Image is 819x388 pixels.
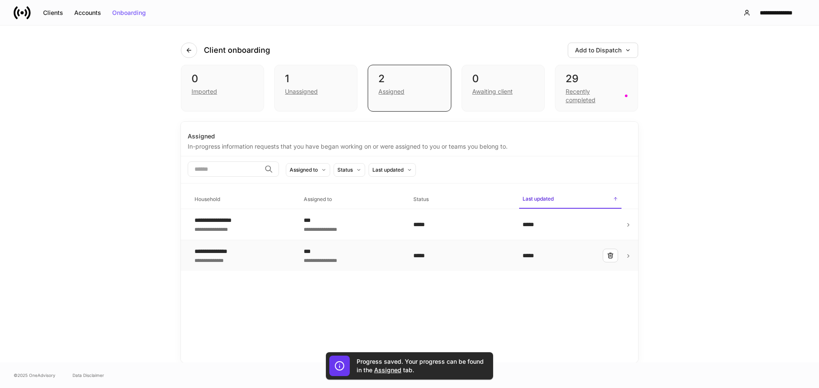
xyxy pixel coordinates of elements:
[368,65,451,112] div: 2Assigned
[191,191,293,208] span: Household
[523,195,554,203] h6: Last updated
[285,87,318,96] div: Unassigned
[378,72,440,86] div: 2
[195,195,220,203] h6: Household
[290,166,318,174] div: Assigned to
[188,141,631,151] div: In-progress information requests that you have began working on or were assigned to you or teams ...
[337,166,353,174] div: Status
[357,357,485,374] h5: Progress saved. Your progress can be found in the tab.
[410,191,512,208] span: Status
[43,10,63,16] div: Clients
[304,195,332,203] h6: Assigned to
[519,190,622,209] span: Last updated
[568,43,638,58] button: Add to Dispatch
[378,87,404,96] div: Assigned
[38,6,69,20] button: Clients
[107,6,151,20] button: Onboarding
[369,163,416,177] button: Last updated
[204,45,270,55] h4: Client onboarding
[274,65,357,112] div: 1Unassigned
[192,87,217,96] div: Imported
[413,195,429,203] h6: Status
[192,72,253,86] div: 0
[566,72,627,86] div: 29
[69,6,107,20] button: Accounts
[472,72,534,86] div: 0
[575,47,631,53] div: Add to Dispatch
[14,372,55,379] span: © 2025 OneAdvisory
[374,366,401,374] a: Assigned
[472,87,513,96] div: Awaiting client
[112,10,146,16] div: Onboarding
[555,65,638,112] div: 29Recently completed
[181,65,264,112] div: 0Imported
[462,65,545,112] div: 0Awaiting client
[334,163,365,177] button: Status
[285,72,347,86] div: 1
[300,191,403,208] span: Assigned to
[74,10,101,16] div: Accounts
[286,163,330,177] button: Assigned to
[372,166,404,174] div: Last updated
[188,132,631,141] div: Assigned
[73,372,104,379] a: Data Disclaimer
[566,87,620,104] div: Recently completed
